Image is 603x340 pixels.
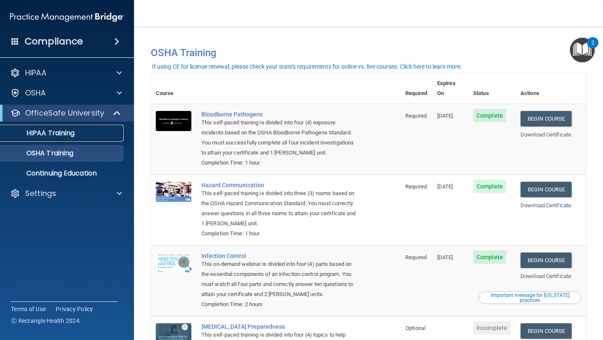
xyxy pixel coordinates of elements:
a: Terms of Use [11,305,46,313]
a: Bloodborne Pathogens [201,111,358,118]
h4: Compliance [25,36,83,47]
h4: OSHA Training [151,47,586,59]
p: OSHA [25,88,46,98]
p: Settings [25,188,56,198]
a: Download Certificate [521,202,571,209]
div: This on-demand webinar is divided into four (4) parts based on the essential components of an inf... [201,259,358,299]
span: Required [405,113,427,119]
div: This self-paced training is divided into three (3) rooms based on the OSHA Hazard Communication S... [201,188,358,229]
div: Completion Time: 2 hours [201,299,358,309]
th: Actions [515,73,586,104]
th: Status [468,73,515,104]
th: Expires On [432,73,468,104]
span: [DATE] [437,254,453,260]
div: Important message for [US_STATE] practices [480,293,580,303]
span: Optional [405,325,425,331]
div: This self-paced training is divided into four (4) exposure incidents based on the OSHA Bloodborne... [201,118,358,158]
a: Begin Course [521,252,572,268]
span: Incomplete [473,321,510,335]
a: OfficeSafe University [10,108,121,118]
a: Download Certificate [521,273,571,279]
a: Begin Course [521,111,572,126]
a: Begin Course [521,323,572,339]
span: Complete [473,250,506,264]
p: OfficeSafe University [25,108,104,118]
span: Required [405,254,427,260]
div: Completion Time: 1 hour [201,229,358,239]
button: Open Resource Center, 2 new notifications [570,38,595,62]
p: OSHA Training [5,149,73,157]
span: Complete [473,109,506,122]
span: [DATE] [437,183,453,190]
a: Settings [10,188,122,198]
a: Privacy Policy [56,305,93,313]
span: Ⓒ Rectangle Health 2024 [11,317,80,325]
span: Required [405,183,427,190]
span: Complete [473,180,506,193]
div: If using CE for license renewal, please check your state's requirements for online vs. live cours... [152,64,462,70]
th: Required [400,73,432,104]
a: Download Certificate [521,131,571,138]
img: PMB logo [10,9,124,26]
span: [DATE] [437,113,453,119]
a: HIPAA [10,68,122,78]
button: If using CE for license renewal, please check your state's requirements for online vs. live cours... [151,62,463,71]
button: Read this if you are a dental practitioner in the state of CA [479,291,581,304]
a: [MEDICAL_DATA] Preparedness [201,323,358,330]
p: HIPAA [25,68,46,78]
a: Hazard Communication [201,182,358,188]
a: OSHA [10,88,122,98]
p: Continuing Education [5,169,120,178]
div: Completion Time: 1 hour [201,158,358,168]
th: Course [151,73,196,104]
a: Begin Course [521,182,572,197]
p: HIPAA Training [5,129,75,137]
a: Infection Control [201,252,358,259]
div: 2 [591,43,594,54]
